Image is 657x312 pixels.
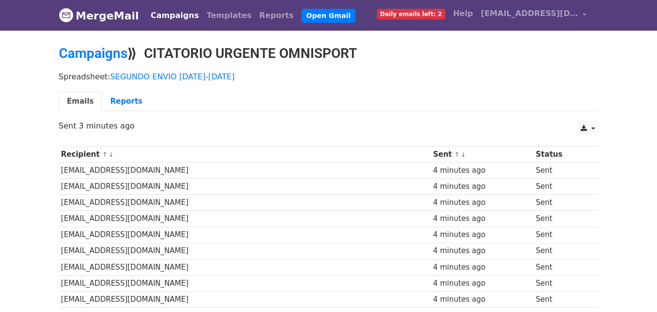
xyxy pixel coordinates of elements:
td: Sent [533,259,590,275]
div: 4 minutes ago [433,181,531,192]
td: Sent [533,163,590,179]
div: 4 minutes ago [433,197,531,208]
div: 4 minutes ago [433,165,531,176]
td: [EMAIL_ADDRESS][DOMAIN_NAME] [59,179,431,195]
a: Emails [59,92,102,111]
div: 4 minutes ago [433,278,531,289]
a: Help [449,4,477,23]
a: Campaigns [59,45,127,61]
td: Sent [533,211,590,227]
td: [EMAIL_ADDRESS][DOMAIN_NAME] [59,211,431,227]
td: Sent [533,195,590,211]
span: [EMAIL_ADDRESS][DOMAIN_NAME] [481,8,578,19]
div: 4 minutes ago [433,213,531,224]
p: Spreadsheet: [59,72,599,82]
td: Sent [533,275,590,291]
div: 4 minutes ago [433,245,531,257]
p: Sent 3 minutes ago [59,121,599,131]
td: Sent [533,291,590,307]
div: 4 minutes ago [433,262,531,273]
td: [EMAIL_ADDRESS][DOMAIN_NAME] [59,195,431,211]
div: 4 minutes ago [433,229,531,240]
a: Daily emails left: 2 [373,4,449,23]
a: ↓ [461,151,466,158]
a: [EMAIL_ADDRESS][DOMAIN_NAME] [477,4,591,27]
td: [EMAIL_ADDRESS][DOMAIN_NAME] [59,275,431,291]
h2: ⟫ CITATORIO URGENTE OMNISPORT [59,45,599,62]
a: MergeMail [59,5,139,26]
th: Status [533,147,590,163]
span: Daily emails left: 2 [377,9,445,19]
a: Open Gmail [302,9,355,23]
td: [EMAIL_ADDRESS][DOMAIN_NAME] [59,291,431,307]
a: ↑ [455,151,460,158]
td: [EMAIL_ADDRESS][DOMAIN_NAME] [59,259,431,275]
a: Campaigns [147,6,203,25]
td: Sent [533,179,590,195]
a: ↑ [102,151,107,158]
td: Sent [533,227,590,243]
a: Reports [102,92,151,111]
a: SEGUNDO ENVIO [DATE]-[DATE] [110,72,235,81]
td: [EMAIL_ADDRESS][DOMAIN_NAME] [59,243,431,259]
td: [EMAIL_ADDRESS][DOMAIN_NAME] [59,163,431,179]
td: [EMAIL_ADDRESS][DOMAIN_NAME] [59,227,431,243]
a: Templates [203,6,255,25]
a: ↓ [108,151,114,158]
th: Sent [431,147,533,163]
div: 4 minutes ago [433,294,531,305]
a: Reports [255,6,298,25]
img: MergeMail logo [59,8,73,22]
td: Sent [533,243,590,259]
th: Recipient [59,147,431,163]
